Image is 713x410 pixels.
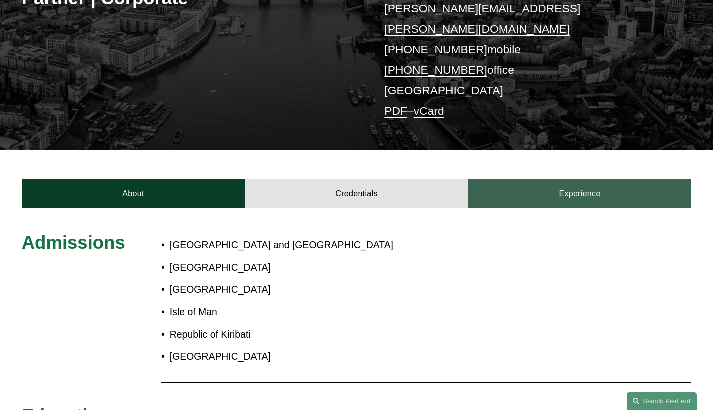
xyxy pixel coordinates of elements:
a: [PHONE_NUMBER] [384,43,487,56]
p: [GEOGRAPHIC_DATA] [170,259,412,276]
a: Search this site [627,392,697,410]
a: PDF [384,104,407,117]
a: [PERSON_NAME][EMAIL_ADDRESS][PERSON_NAME][DOMAIN_NAME] [384,2,580,35]
a: Credentials [245,179,468,208]
a: Experience [468,179,692,208]
a: vCard [414,104,444,117]
p: [GEOGRAPHIC_DATA] [170,348,412,365]
p: [GEOGRAPHIC_DATA] [170,281,412,298]
p: Republic of Kiribati [170,326,412,343]
a: [PHONE_NUMBER] [384,63,487,76]
a: About [22,179,245,208]
span: Admissions [22,232,125,253]
p: [GEOGRAPHIC_DATA] and [GEOGRAPHIC_DATA] [170,236,412,254]
p: Isle of Man [170,303,412,321]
